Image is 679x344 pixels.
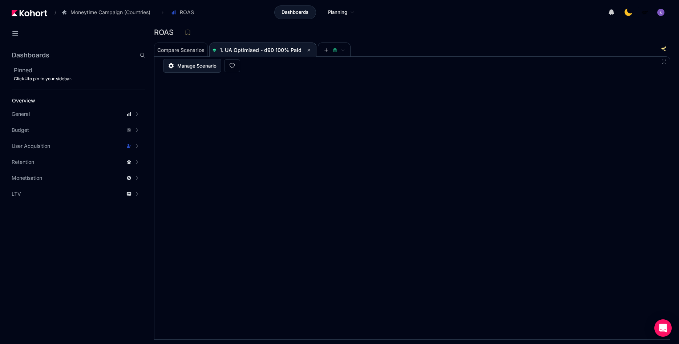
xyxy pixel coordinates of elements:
span: Retention [12,158,34,166]
a: Planning [320,5,362,19]
span: Manage Scenario [177,62,217,69]
span: 1. UA Optimised - d90 100% Paid [220,47,302,53]
div: Click to pin to your sidebar. [14,76,145,82]
h3: ROAS [154,29,178,36]
span: › [160,9,165,15]
span: General [12,110,30,118]
span: ROAS [180,9,194,16]
a: Overview [9,95,133,106]
span: LTV [12,190,21,198]
span: Budget [12,126,29,134]
span: Compare Scenarios [157,48,205,53]
button: Fullscreen [661,59,667,65]
a: Dashboards [274,5,316,19]
img: Kohort logo [12,10,47,16]
h2: Pinned [14,66,145,74]
img: logo_MoneyTimeLogo_1_20250619094856634230.png [641,9,648,16]
span: Monetisation [12,174,42,182]
button: ROAS [167,6,202,19]
span: Moneytime Campaign (Countries) [70,9,150,16]
div: Open Intercom Messenger [654,319,672,337]
span: Planning [328,9,347,16]
span: Overview [12,97,35,104]
span: Dashboards [282,9,308,16]
span: User Acquisition [12,142,50,150]
span: / [49,9,56,16]
a: Manage Scenario [163,59,221,73]
h2: Dashboards [12,52,49,58]
button: Moneytime Campaign (Countries) [58,6,158,19]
